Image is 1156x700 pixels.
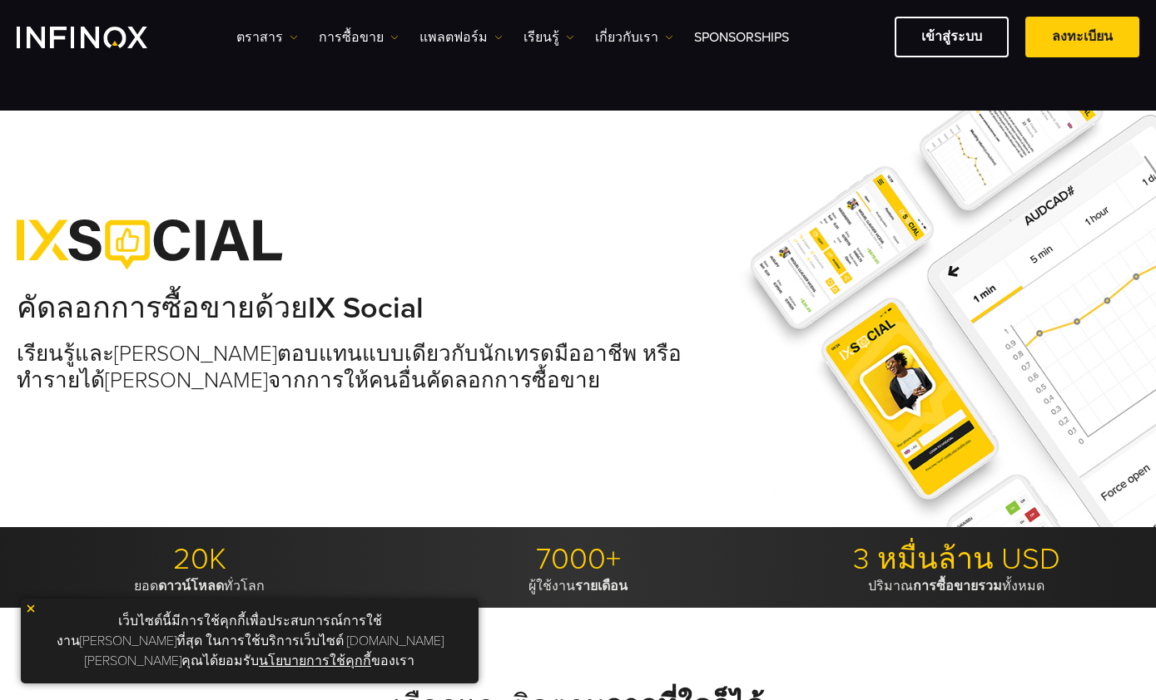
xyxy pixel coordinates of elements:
a: เข้าสู่ระบบ [895,17,1009,57]
a: ตราสาร [236,27,298,47]
a: ลงทะเบียน [1025,17,1139,57]
a: เกี่ยวกับเรา [595,27,673,47]
strong: การซื้อขายรวม [913,578,1002,594]
p: ผู้ใช้งาน [395,578,762,594]
a: การซื้อขาย [319,27,399,47]
p: ปริมาณ ทั้งหมด [773,578,1139,594]
a: INFINOX Logo [17,27,186,48]
p: เว็บไซต์นี้มีการใช้คุกกี้เพื่อประสบการณ์การใช้งาน[PERSON_NAME]ที่สุด ในการใช้บริการเว็บไซต์ [DOMA... [29,607,470,675]
a: นโยบายการใช้คุกกี้ [259,653,371,669]
a: แพลตฟอร์ม [419,27,503,47]
h3: เรียนรู้และ[PERSON_NAME]ตอบแทนแบบเดียวกับนักเทรดมืออาชีพ หรือทำรายได้[PERSON_NAME]จากการให้คนอื่น... [17,341,701,393]
strong: IX Social [308,290,424,326]
a: เรียนรู้ [523,27,574,47]
p: ยอด ทั่วโลก [17,578,383,594]
h2: คัดลอกการซื้อขายด้วย [17,290,701,327]
p: 7000+ [395,541,762,578]
img: yellow close icon [25,603,37,614]
a: Sponsorships [694,27,789,47]
strong: รายเดือน [575,578,628,594]
p: 3 หมื่นล้าน USD [773,541,1139,578]
p: 20K [17,541,383,578]
strong: ดาวน์โหลด [158,578,224,594]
